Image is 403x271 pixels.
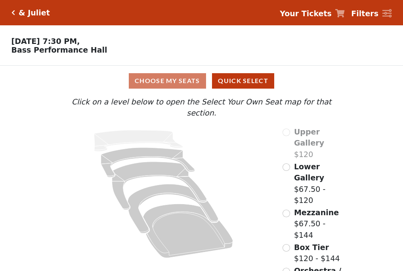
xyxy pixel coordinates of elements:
span: Upper Gallery [294,127,324,148]
span: Mezzanine [294,208,339,217]
path: Orchestra / Parterre Circle - Seats Available: 35 [143,204,233,258]
label: $67.50 - $144 [294,207,347,241]
a: Click here to go back to filters [11,10,15,15]
a: Filters [351,8,392,19]
path: Lower Gallery - Seats Available: 141 [101,148,195,177]
h5: & Juliet [19,8,50,17]
label: $67.50 - $120 [294,161,347,206]
label: $120 - $144 [294,242,340,264]
a: Your Tickets [280,8,345,19]
path: Upper Gallery - Seats Available: 0 [94,130,183,152]
p: Click on a level below to open the Select Your Own Seat map for that section. [56,96,347,119]
span: Box Tier [294,243,329,252]
strong: Filters [351,9,378,18]
span: Lower Gallery [294,162,324,182]
label: $120 [294,126,347,160]
button: Quick Select [212,73,274,89]
strong: Your Tickets [280,9,332,18]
